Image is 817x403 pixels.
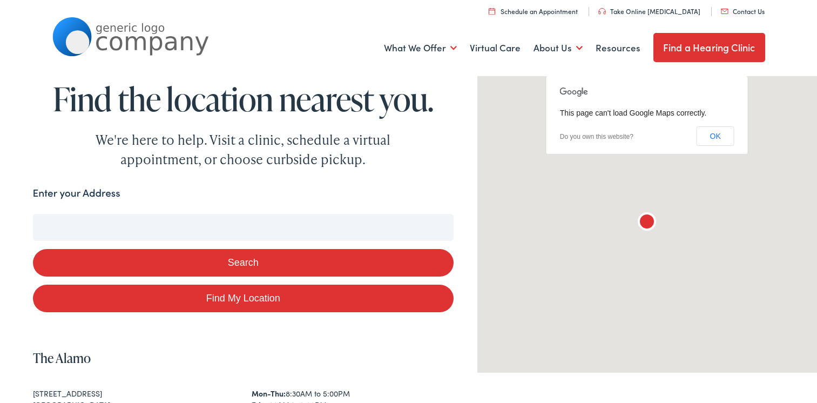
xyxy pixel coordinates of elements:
[33,349,91,367] a: The Alamo
[489,6,578,16] a: Schedule an Appointment
[33,81,454,117] h1: Find the location nearest you.
[33,285,454,312] a: Find My Location
[33,185,120,201] label: Enter your Address
[384,28,457,68] a: What We Offer
[470,28,521,68] a: Virtual Care
[697,126,734,146] button: OK
[630,206,664,240] div: The Alamo
[33,388,235,399] div: [STREET_ADDRESS]
[598,6,700,16] a: Take Online [MEDICAL_DATA]
[598,8,606,15] img: utility icon
[653,33,765,62] a: Find a Hearing Clinic
[33,249,454,277] button: Search
[560,109,707,117] span: This page can't load Google Maps correctly.
[33,214,454,241] input: Enter your address or zip code
[721,6,765,16] a: Contact Us
[560,133,633,140] a: Do you own this website?
[489,8,495,15] img: utility icon
[596,28,640,68] a: Resources
[70,130,416,169] div: We're here to help. Visit a clinic, schedule a virtual appointment, or choose curbside pickup.
[721,9,728,14] img: utility icon
[252,388,286,399] strong: Mon-Thu:
[534,28,583,68] a: About Us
